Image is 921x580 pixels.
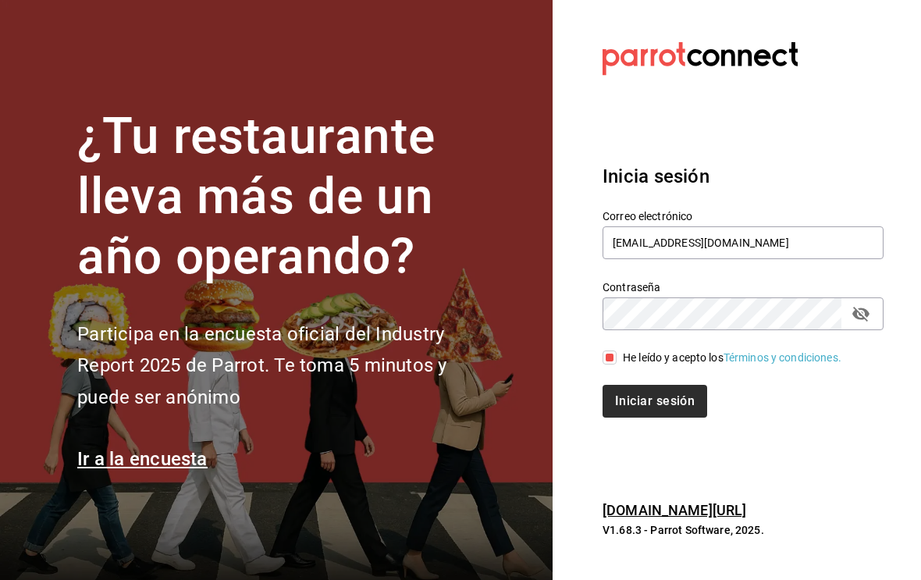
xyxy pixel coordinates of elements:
a: Ir a la encuesta [77,448,208,470]
a: Términos y condiciones. [724,351,841,364]
div: He leído y acepto los [623,350,841,366]
button: passwordField [848,301,874,327]
h2: Participa en la encuesta oficial del Industry Report 2025 de Parrot. Te toma 5 minutos y puede se... [77,318,499,414]
label: Contraseña [603,282,884,293]
p: V1.68.3 - Parrot Software, 2025. [603,522,884,538]
label: Correo electrónico [603,211,884,222]
h3: Inicia sesión [603,162,884,190]
a: [DOMAIN_NAME][URL] [603,502,746,518]
h1: ¿Tu restaurante lleva más de un año operando? [77,107,499,286]
button: Iniciar sesión [603,385,707,418]
input: Ingresa tu correo electrónico [603,226,884,259]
